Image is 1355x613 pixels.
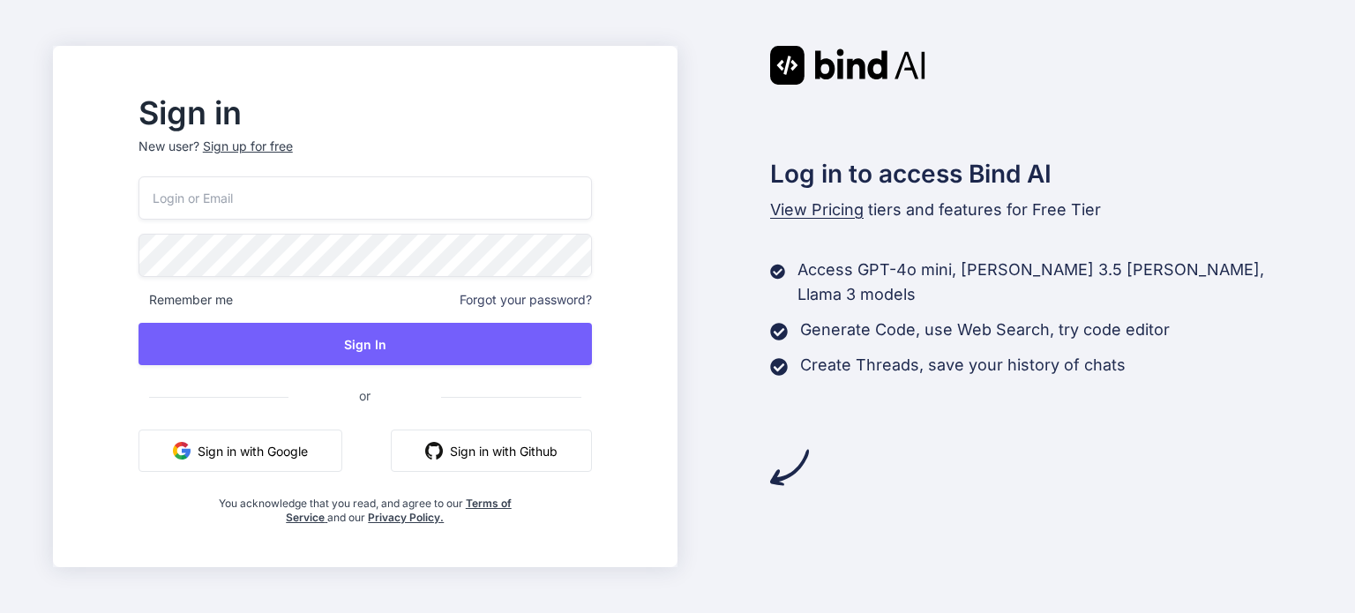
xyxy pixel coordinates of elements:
img: Bind AI logo [770,46,925,85]
h2: Sign in [138,99,592,127]
a: Terms of Service [286,497,512,524]
span: Forgot your password? [460,291,592,309]
span: View Pricing [770,200,864,219]
button: Sign in with Google [138,430,342,472]
span: or [288,374,441,417]
h2: Log in to access Bind AI [770,155,1303,192]
img: arrow [770,448,809,487]
button: Sign in with Github [391,430,592,472]
input: Login or Email [138,176,592,220]
p: tiers and features for Free Tier [770,198,1303,222]
p: New user? [138,138,592,176]
p: Create Threads, save your history of chats [800,353,1126,378]
div: Sign up for free [203,138,293,155]
div: You acknowledge that you read, and agree to our and our [213,486,516,525]
p: Access GPT-4o mini, [PERSON_NAME] 3.5 [PERSON_NAME], Llama 3 models [797,258,1302,307]
span: Remember me [138,291,233,309]
a: Privacy Policy. [368,511,444,524]
button: Sign In [138,323,592,365]
p: Generate Code, use Web Search, try code editor [800,318,1170,342]
img: github [425,442,443,460]
img: google [173,442,191,460]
